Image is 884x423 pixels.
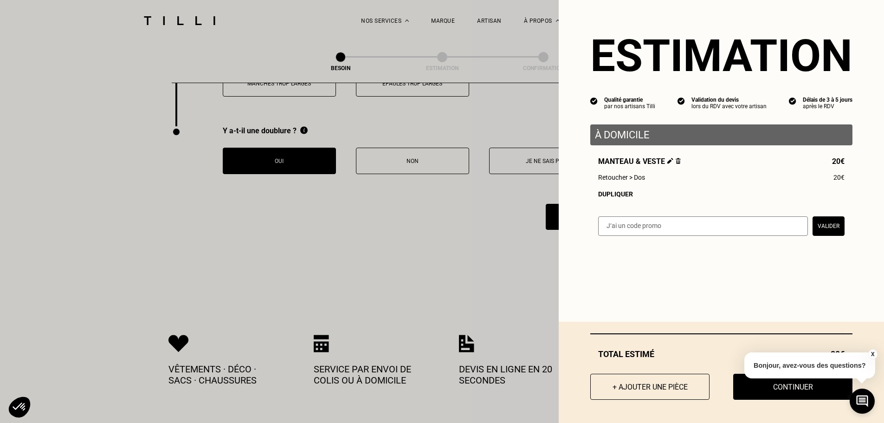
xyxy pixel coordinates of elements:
[676,158,681,164] img: Supprimer
[598,174,645,181] span: Retoucher > Dos
[691,103,767,110] div: lors du RDV avec votre artisan
[813,216,845,236] button: Valider
[833,174,845,181] span: 20€
[832,157,845,166] span: 20€
[868,349,877,359] button: X
[590,349,852,359] div: Total estimé
[590,30,852,82] section: Estimation
[744,352,875,378] p: Bonjour, avez-vous des questions?
[733,374,852,400] button: Continuer
[789,97,796,105] img: icon list info
[691,97,767,103] div: Validation du devis
[598,157,681,166] span: Manteau & veste
[590,374,710,400] button: + Ajouter une pièce
[598,190,845,198] div: Dupliquer
[678,97,685,105] img: icon list info
[595,129,848,141] p: À domicile
[803,103,852,110] div: après le RDV
[598,216,808,236] input: J‘ai un code promo
[667,158,673,164] img: Éditer
[803,97,852,103] div: Délais de 3 à 5 jours
[604,103,655,110] div: par nos artisans Tilli
[590,97,598,105] img: icon list info
[604,97,655,103] div: Qualité garantie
